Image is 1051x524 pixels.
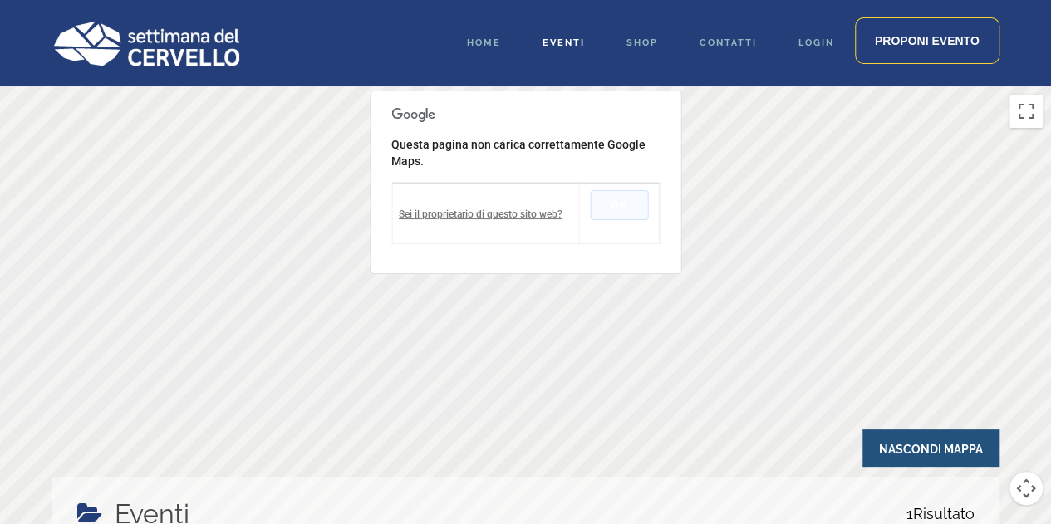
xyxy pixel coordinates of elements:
[543,37,585,48] span: Eventi
[52,21,239,66] img: Logo
[626,37,658,48] span: Shop
[391,138,646,168] span: Questa pagina non carica correttamente Google Maps.
[467,37,501,48] span: Home
[906,505,913,522] span: 1
[1009,95,1043,128] button: Attiva/disattiva vista schermo intero
[1009,472,1043,505] button: Controlli di visualizzazione della mappa
[590,190,648,220] button: OK
[862,429,999,467] span: Nascondi Mappa
[855,17,999,64] a: Proponi evento
[700,37,757,48] span: Contatti
[798,37,834,48] span: Login
[875,34,980,47] span: Proponi evento
[399,208,562,220] a: Sei il proprietario di questo sito web?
